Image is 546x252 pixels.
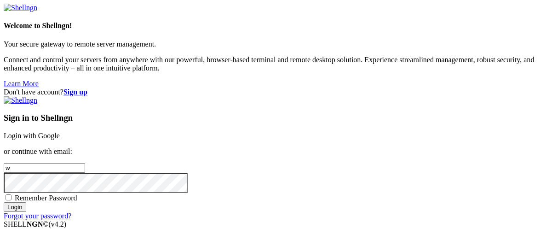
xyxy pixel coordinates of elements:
a: Sign up [63,88,87,96]
img: Shellngn [4,4,37,12]
h4: Welcome to Shellngn! [4,22,542,30]
a: Forgot your password? [4,212,71,220]
a: Learn More [4,80,39,88]
input: Login [4,202,26,212]
input: Email address [4,163,85,173]
input: Remember Password [6,194,11,200]
span: Remember Password [15,194,77,202]
span: 4.2.0 [49,220,67,228]
b: NGN [27,220,43,228]
span: SHELL © [4,220,66,228]
img: Shellngn [4,96,37,105]
p: Your secure gateway to remote server management. [4,40,542,48]
h3: Sign in to Shellngn [4,113,542,123]
p: Connect and control your servers from anywhere with our powerful, browser-based terminal and remo... [4,56,542,72]
div: Don't have account? [4,88,542,96]
p: or continue with email: [4,147,542,156]
a: Login with Google [4,132,60,140]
